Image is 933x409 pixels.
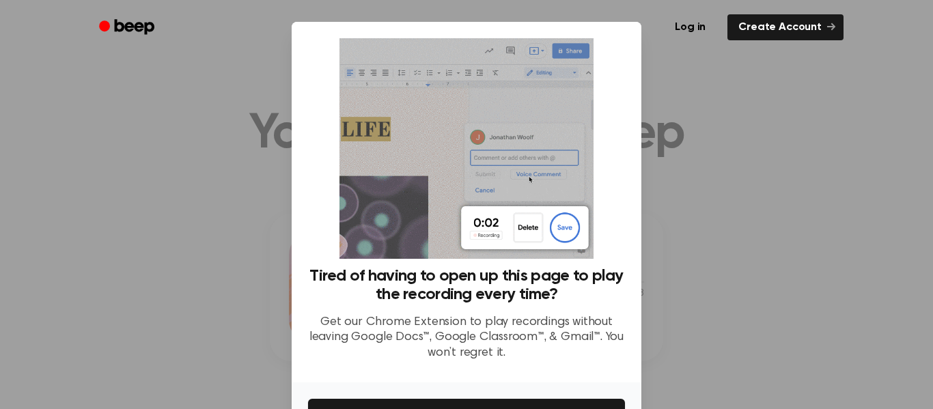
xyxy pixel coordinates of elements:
[727,14,844,40] a: Create Account
[308,315,625,361] p: Get our Chrome Extension to play recordings without leaving Google Docs™, Google Classroom™, & Gm...
[339,38,593,259] img: Beep extension in action
[89,14,167,41] a: Beep
[308,267,625,304] h3: Tired of having to open up this page to play the recording every time?
[661,12,719,43] a: Log in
